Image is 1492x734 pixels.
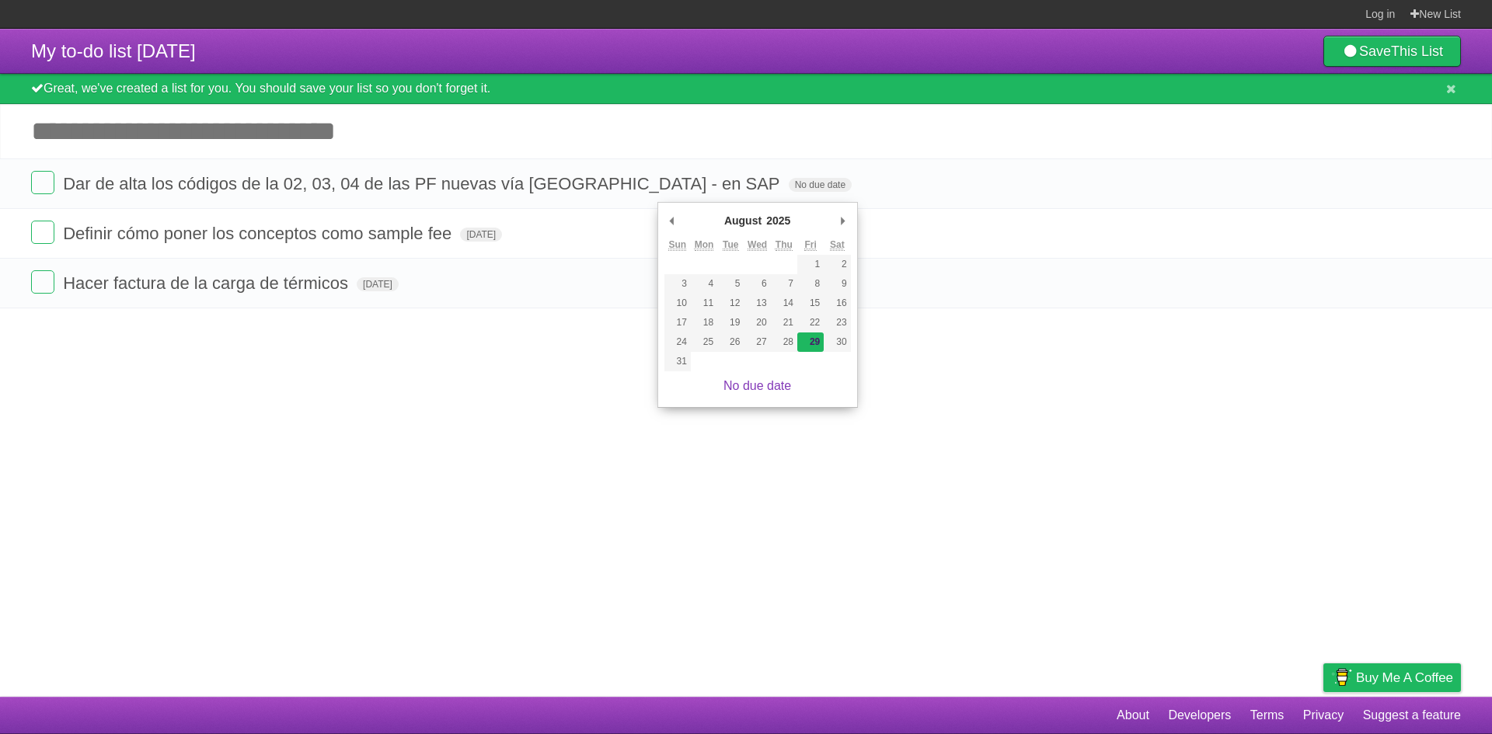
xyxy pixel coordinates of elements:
abbr: Tuesday [723,239,738,251]
button: 11 [691,294,717,313]
button: 7 [771,274,797,294]
button: 23 [824,313,850,332]
button: 28 [771,332,797,352]
a: Terms [1250,701,1285,730]
span: Buy me a coffee [1356,664,1453,691]
button: 29 [797,332,824,352]
button: 4 [691,274,717,294]
img: Buy me a coffee [1331,664,1352,691]
button: 21 [771,313,797,332]
button: 27 [744,332,770,352]
button: 24 [664,332,691,352]
button: 30 [824,332,850,352]
span: My to-do list [DATE] [31,40,196,61]
abbr: Wednesday [748,239,767,251]
button: Previous Month [664,209,680,232]
a: SaveThis List [1323,36,1461,67]
div: August [722,209,764,232]
a: About [1117,701,1149,730]
abbr: Saturday [830,239,845,251]
b: This List [1391,43,1443,59]
button: 20 [744,313,770,332]
span: [DATE] [357,277,399,291]
abbr: Sunday [668,239,686,251]
span: Dar de alta los códigos de la 02, 03, 04 de las PF nuevas vía [GEOGRAPHIC_DATA] - en SAP [63,174,783,193]
button: 25 [691,332,717,352]
button: 8 [797,274,824,294]
button: 19 [717,313,744,332]
button: 12 [717,294,744,313]
a: No due date [723,379,791,392]
a: Buy me a coffee [1323,663,1461,692]
abbr: Thursday [776,239,793,251]
button: 26 [717,332,744,352]
span: No due date [789,178,852,192]
button: 3 [664,274,691,294]
button: 13 [744,294,770,313]
button: 31 [664,352,691,371]
a: Privacy [1303,701,1344,730]
a: Developers [1168,701,1231,730]
button: 16 [824,294,850,313]
label: Done [31,171,54,194]
button: 9 [824,274,850,294]
label: Done [31,270,54,294]
button: 5 [717,274,744,294]
button: 14 [771,294,797,313]
span: Hacer factura de la carga de térmicos [63,273,352,293]
span: Definir cómo poner los conceptos como sample fee [63,224,455,243]
a: Suggest a feature [1363,701,1461,730]
button: 6 [744,274,770,294]
button: 17 [664,313,691,332]
span: [DATE] [460,228,502,242]
button: 15 [797,294,824,313]
abbr: Friday [804,239,816,251]
button: 22 [797,313,824,332]
abbr: Monday [695,239,714,251]
button: 1 [797,255,824,274]
div: 2025 [764,209,793,232]
button: 18 [691,313,717,332]
button: 10 [664,294,691,313]
button: Next Month [835,209,851,232]
label: Done [31,221,54,244]
button: 2 [824,255,850,274]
